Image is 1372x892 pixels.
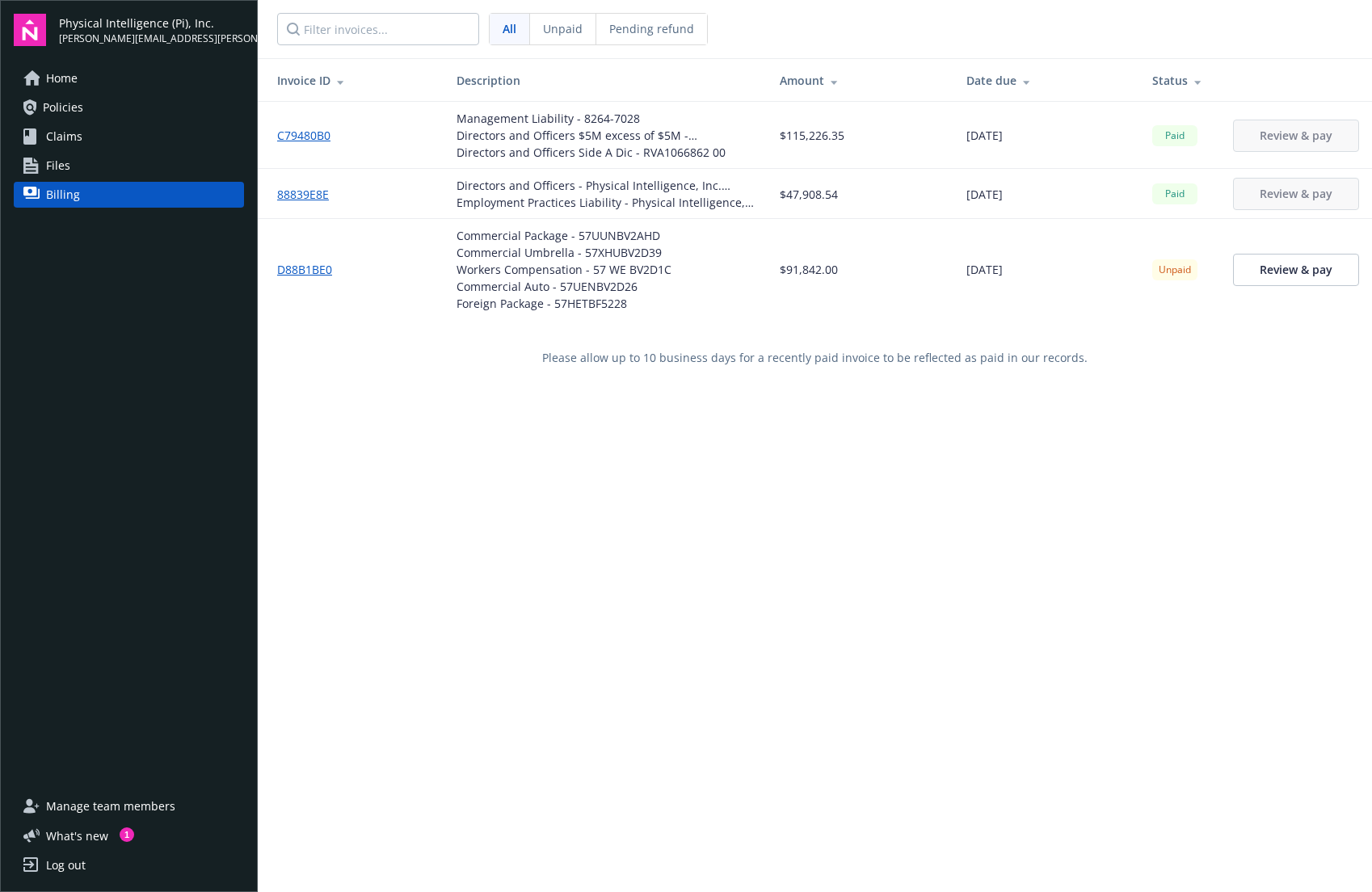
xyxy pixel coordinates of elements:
span: Policies [43,95,83,120]
a: Claims [14,124,244,149]
div: Description [457,72,754,89]
a: Manage team members [14,793,244,819]
button: What's new1 [14,827,134,844]
span: Billing [46,182,80,208]
a: Files [14,153,244,179]
input: Filter invoices... [277,13,479,45]
button: Review & pay [1233,120,1359,152]
div: Directors and Officers - Physical Intelligence, Inc. [DATE]-[DATE] D&O Policy - TINSMLPA627 [457,177,754,194]
span: [PERSON_NAME][EMAIL_ADDRESS][PERSON_NAME][DOMAIN_NAME] [59,32,244,46]
button: Review & pay [1233,178,1359,210]
a: Billing [14,182,244,208]
div: Employment Practices Liability - Physical Intelligence, Inc. [DATE]-[DATE] EPL Policy - EKS3524023 [457,194,754,211]
a: 88839E8E [277,186,342,203]
div: Directors and Officers Side A Dic - RVA1066862 00 [457,144,754,161]
span: Paid [1159,187,1191,201]
span: Manage team members [46,793,175,819]
div: Management Liability - 8264-7028 [457,110,754,127]
div: Status [1152,72,1207,89]
div: Commercial Package - 57UUNBV2AHD [457,227,671,244]
div: 1 [120,827,134,842]
span: Unpaid [543,20,583,37]
span: $91,842.00 [780,261,838,278]
span: Files [46,153,70,179]
span: Review & pay [1260,186,1332,201]
span: Review & pay [1260,262,1332,277]
span: [DATE] [966,261,1003,278]
div: Commercial Umbrella - 57XHUBV2D39 [457,244,671,261]
div: Foreign Package - 57HETBF5228 [457,295,671,312]
a: Home [14,65,244,91]
button: Physical Intelligence (Pi), Inc.[PERSON_NAME][EMAIL_ADDRESS][PERSON_NAME][DOMAIN_NAME] [59,14,244,46]
span: What ' s new [46,827,108,844]
span: Paid [1159,128,1191,143]
div: Log out [46,852,86,878]
span: $115,226.35 [780,127,844,144]
div: Please allow up to 10 business days for a recently paid invoice to be reflected as paid in our re... [258,320,1372,395]
a: Review & pay [1233,254,1359,286]
span: Pending refund [609,20,694,37]
span: $47,908.54 [780,186,838,203]
div: Commercial Auto - 57UENBV2D26 [457,278,671,295]
div: Invoice ID [277,72,431,89]
a: Policies [14,95,244,120]
div: Amount [780,72,940,89]
div: Date due [966,72,1126,89]
img: navigator-logo.svg [14,14,46,46]
a: C79480B0 [277,127,343,144]
span: Physical Intelligence (Pi), Inc. [59,15,244,32]
span: Claims [46,124,82,149]
span: All [503,20,516,37]
span: Home [46,65,78,91]
span: Unpaid [1159,263,1191,277]
span: [DATE] [966,127,1003,144]
span: Review & pay [1260,128,1332,143]
div: Workers Compensation - 57 WE BV2D1C [457,261,671,278]
div: Directors and Officers $5M excess of $5M - L18SMLPA2283 [457,127,754,144]
a: D88B1BE0 [277,261,345,278]
span: [DATE] [966,186,1003,203]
